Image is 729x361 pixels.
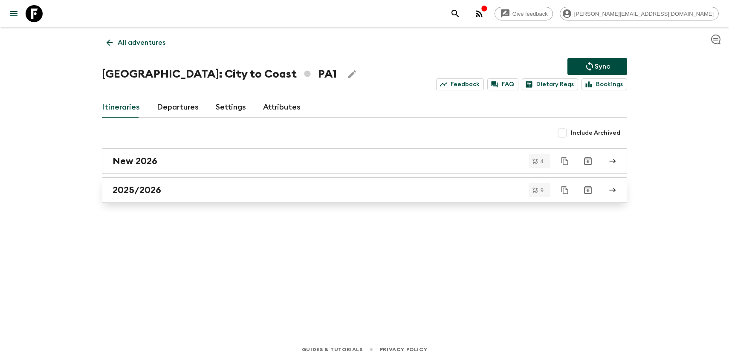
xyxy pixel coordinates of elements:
[487,78,518,90] a: FAQ
[495,7,553,20] a: Give feedback
[102,66,337,83] h1: [GEOGRAPHIC_DATA]: City to Coast PA1
[157,97,199,118] a: Departures
[535,188,549,193] span: 9
[5,5,22,22] button: menu
[447,5,464,22] button: search adventures
[560,7,719,20] div: [PERSON_NAME][EMAIL_ADDRESS][DOMAIN_NAME]
[557,153,573,169] button: Duplicate
[567,58,627,75] button: Sync adventure departures to the booking engine
[113,185,161,196] h2: 2025/2026
[118,38,165,48] p: All adventures
[581,78,627,90] a: Bookings
[102,148,627,174] a: New 2026
[570,11,718,17] span: [PERSON_NAME][EMAIL_ADDRESS][DOMAIN_NAME]
[571,129,620,137] span: Include Archived
[302,345,363,354] a: Guides & Tutorials
[113,156,157,167] h2: New 2026
[579,153,596,170] button: Archive
[102,97,140,118] a: Itineraries
[102,34,170,51] a: All adventures
[263,97,301,118] a: Attributes
[595,61,610,72] p: Sync
[344,66,361,83] button: Edit Adventure Title
[508,11,553,17] span: Give feedback
[557,182,573,198] button: Duplicate
[380,345,427,354] a: Privacy Policy
[579,182,596,199] button: Archive
[522,78,578,90] a: Dietary Reqs
[216,97,246,118] a: Settings
[102,177,627,203] a: 2025/2026
[436,78,484,90] a: Feedback
[535,159,549,164] span: 4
